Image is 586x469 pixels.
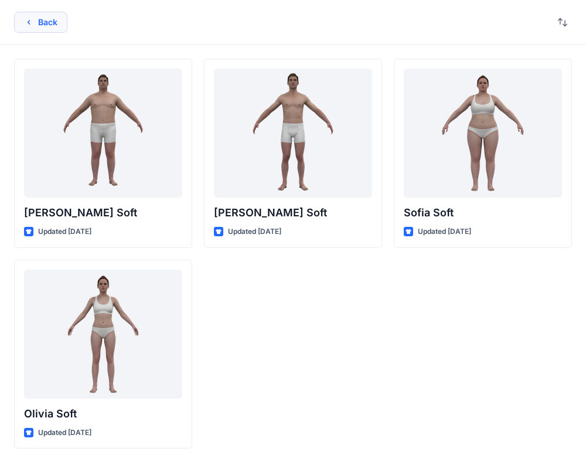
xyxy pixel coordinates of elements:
[214,69,372,198] a: Oliver Soft
[228,226,281,238] p: Updated [DATE]
[418,226,471,238] p: Updated [DATE]
[24,69,182,198] a: Joseph Soft
[214,205,372,221] p: [PERSON_NAME] Soft
[38,427,91,439] p: Updated [DATE]
[24,406,182,422] p: Olivia Soft
[14,12,67,33] button: Back
[38,226,91,238] p: Updated [DATE]
[404,205,562,221] p: Sofia Soft
[24,270,182,399] a: Olivia Soft
[404,69,562,198] a: Sofia Soft
[24,205,182,221] p: [PERSON_NAME] Soft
